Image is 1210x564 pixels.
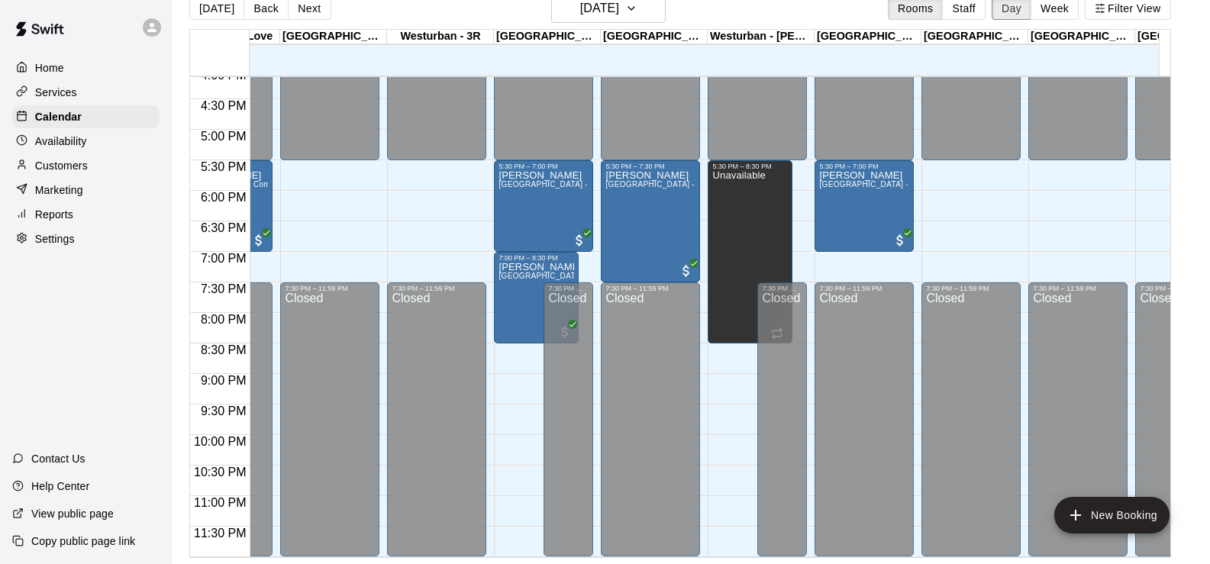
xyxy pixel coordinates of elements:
a: Reports [12,203,160,226]
span: All customers have paid [892,233,908,248]
p: Settings [35,231,75,247]
div: 7:30 PM – 11:59 PM [926,285,1016,292]
span: 9:00 PM [197,374,250,387]
div: 7:30 PM – 11:59 PM: Closed [544,282,593,556]
div: 7:00 PM – 8:30 PM [499,254,574,262]
a: Services [12,81,160,104]
a: Marketing [12,179,160,201]
div: Closed [819,292,909,562]
div: 5:30 PM – 7:00 PM: Jennifer Connolly [494,160,593,252]
div: 7:30 PM – 11:59 PM [819,285,909,292]
div: 5:30 PM – 7:00 PM: Jarell Childs [815,160,914,252]
div: Closed [605,292,695,562]
div: 7:30 PM – 11:59 PM: Closed [921,282,1021,556]
div: Closed [926,292,1016,562]
div: 7:00 PM – 8:30 PM: Edward Diaz [494,252,579,343]
div: 7:30 PM – 11:59 PM: Closed [757,282,807,556]
span: 8:30 PM [197,343,250,356]
div: 5:30 PM – 8:30 PM [712,163,788,170]
div: 7:30 PM – 11:59 PM: Closed [815,282,914,556]
span: 8:00 PM [197,313,250,326]
span: 11:00 PM [190,496,250,509]
div: Closed [392,292,482,562]
div: Westurban - [PERSON_NAME] [708,30,815,44]
span: Westurban Baseball Complex - Love Field Rental [178,180,357,189]
span: 9:30 PM [197,404,250,417]
span: 11:30 PM [190,527,250,540]
span: All customers have paid [679,263,694,279]
p: Contact Us [31,451,86,466]
a: Availability [12,130,160,153]
p: Home [35,60,64,76]
a: Home [12,56,160,79]
p: Reports [35,207,73,222]
div: 5:30 PM – 8:30 PM: Unavailable [708,160,792,343]
div: [GEOGRAPHIC_DATA] - [PERSON_NAME] [601,30,708,44]
div: [GEOGRAPHIC_DATA] - [PERSON_NAME] [280,30,387,44]
div: 7:30 PM – 11:59 PM: Closed [387,282,486,556]
div: [GEOGRAPHIC_DATA] - [GEOGRAPHIC_DATA] [815,30,921,44]
span: [GEOGRAPHIC_DATA] - [GEOGRAPHIC_DATA] Rental [819,180,1020,189]
div: Closed [762,292,802,562]
div: Closed [285,292,375,562]
a: Settings [12,227,160,250]
div: 7:30 PM – 11:59 PM [762,285,802,292]
p: Copy public page link [31,533,135,549]
span: All customers have paid [251,233,266,248]
div: 7:30 PM – 11:59 PM [392,285,482,292]
div: 5:30 PM – 7:30 PM: Drew Pippin [601,160,700,282]
div: 7:30 PM – 11:59 PM: Closed [280,282,379,556]
p: Marketing [35,182,83,198]
span: 5:00 PM [197,130,250,143]
button: add [1054,497,1170,533]
span: 10:30 PM [190,466,250,479]
div: 7:30 PM – 11:59 PM [285,285,375,292]
span: 6:00 PM [197,191,250,204]
span: All customers have paid [557,324,573,340]
span: 7:30 PM [197,282,250,295]
div: 7:30 PM – 11:59 PM [605,285,695,292]
div: 7:30 PM – 11:59 PM [1033,285,1123,292]
div: 7:30 PM – 11:59 PM: Closed [1028,282,1128,556]
div: 7:30 PM – 11:59 PM: Closed [601,282,700,556]
div: 7:30 PM – 11:59 PM [548,285,589,292]
span: 6:30 PM [197,221,250,234]
a: Customers [12,154,160,177]
span: 10:00 PM [190,435,250,448]
div: Westurban - 3R [387,30,494,44]
span: 5:30 PM [197,160,250,173]
span: All customers have paid [572,233,587,248]
p: Help Center [31,479,89,494]
span: [GEOGRAPHIC_DATA] - [PERSON_NAME][GEOGRAPHIC_DATA] Rental [499,180,766,189]
div: 5:30 PM – 7:00 PM [819,163,909,170]
p: Customers [35,158,88,173]
span: 7:00 PM [197,252,250,265]
p: Availability [35,134,87,149]
div: [GEOGRAPHIC_DATA] - Memorial [921,30,1028,44]
span: 4:30 PM [197,99,250,112]
div: 5:30 PM – 7:00 PM [499,163,589,170]
span: [GEOGRAPHIC_DATA] - [PERSON_NAME][GEOGRAPHIC_DATA] Rental [499,272,766,280]
p: View public page [31,506,114,521]
p: Calendar [35,109,82,124]
div: 5:30 PM – 7:30 PM [605,163,695,170]
span: [GEOGRAPHIC_DATA] - [PERSON_NAME][GEOGRAPHIC_DATA] Rental [605,180,873,189]
p: Services [35,85,77,100]
a: Calendar [12,105,160,128]
div: Closed [548,292,589,562]
div: [GEOGRAPHIC_DATA] - [PERSON_NAME] [494,30,601,44]
div: Closed [1033,292,1123,562]
div: [GEOGRAPHIC_DATA] - Rush [1028,30,1135,44]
